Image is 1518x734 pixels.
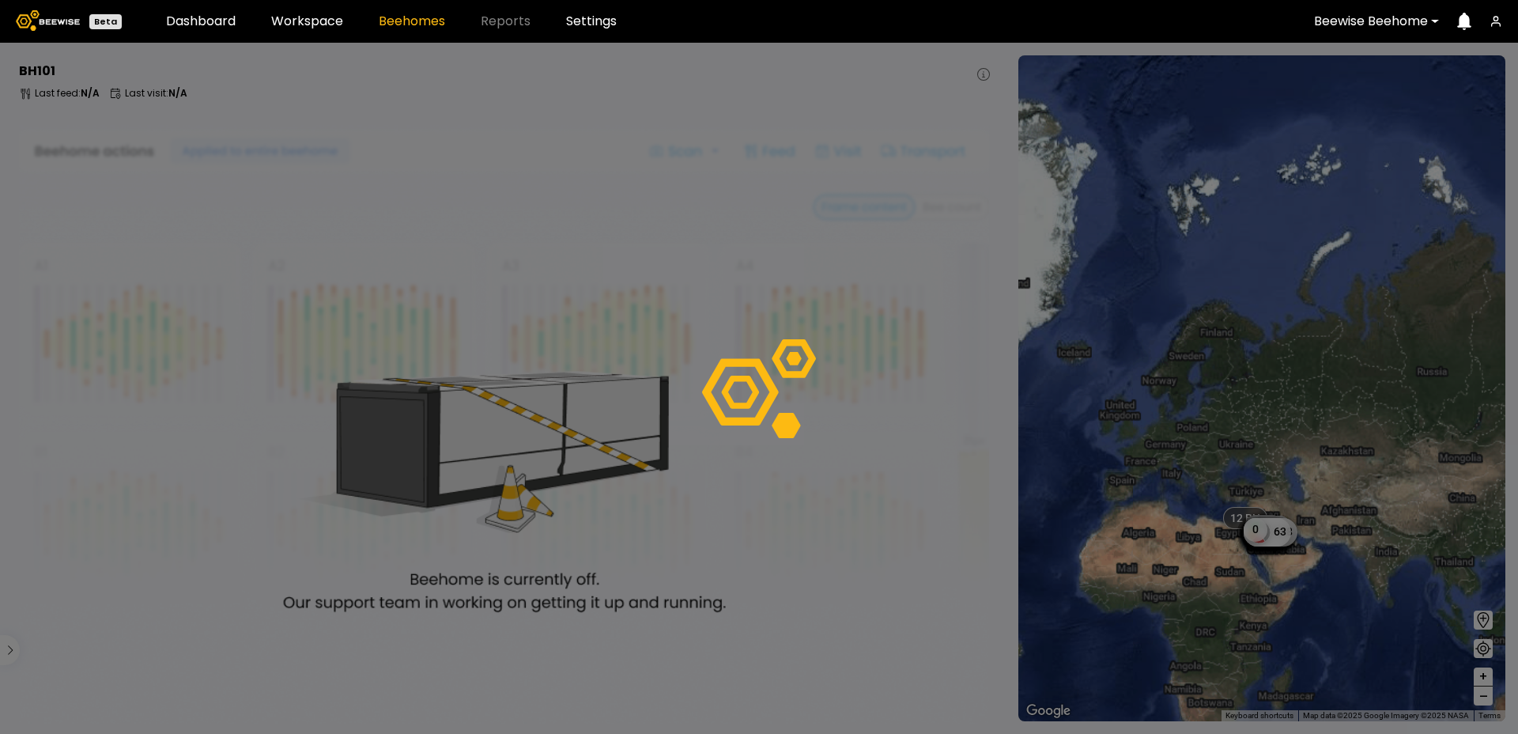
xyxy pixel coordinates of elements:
[271,15,343,28] a: Workspace
[566,15,617,28] a: Settings
[89,14,122,29] div: Beta
[166,15,236,28] a: Dashboard
[481,15,531,28] span: Reports
[16,10,80,31] img: Beewise logo
[379,15,445,28] a: Beehomes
